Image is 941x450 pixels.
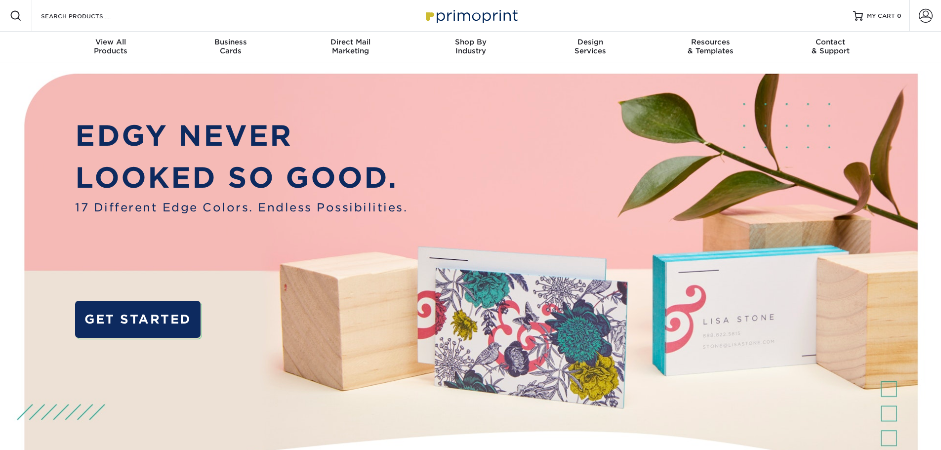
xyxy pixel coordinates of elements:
span: View All [51,38,171,46]
a: Resources& Templates [651,32,771,63]
div: Marketing [290,38,410,55]
p: EDGY NEVER [75,115,408,157]
span: Shop By [410,38,531,46]
div: & Templates [651,38,771,55]
span: Resources [651,38,771,46]
p: LOOKED SO GOOD. [75,157,408,199]
span: 17 Different Edge Colors. Endless Possibilities. [75,199,408,216]
div: Industry [410,38,531,55]
span: MY CART [867,12,895,20]
a: BusinessCards [170,32,290,63]
div: Services [531,38,651,55]
div: Cards [170,38,290,55]
a: Contact& Support [771,32,891,63]
span: Design [531,38,651,46]
a: DesignServices [531,32,651,63]
div: & Support [771,38,891,55]
span: Contact [771,38,891,46]
a: Shop ByIndustry [410,32,531,63]
div: Products [51,38,171,55]
input: SEARCH PRODUCTS..... [40,10,136,22]
span: 0 [897,12,901,19]
span: Business [170,38,290,46]
a: Direct MailMarketing [290,32,410,63]
img: Primoprint [421,5,520,26]
span: Direct Mail [290,38,410,46]
a: View AllProducts [51,32,171,63]
a: GET STARTED [75,301,200,338]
